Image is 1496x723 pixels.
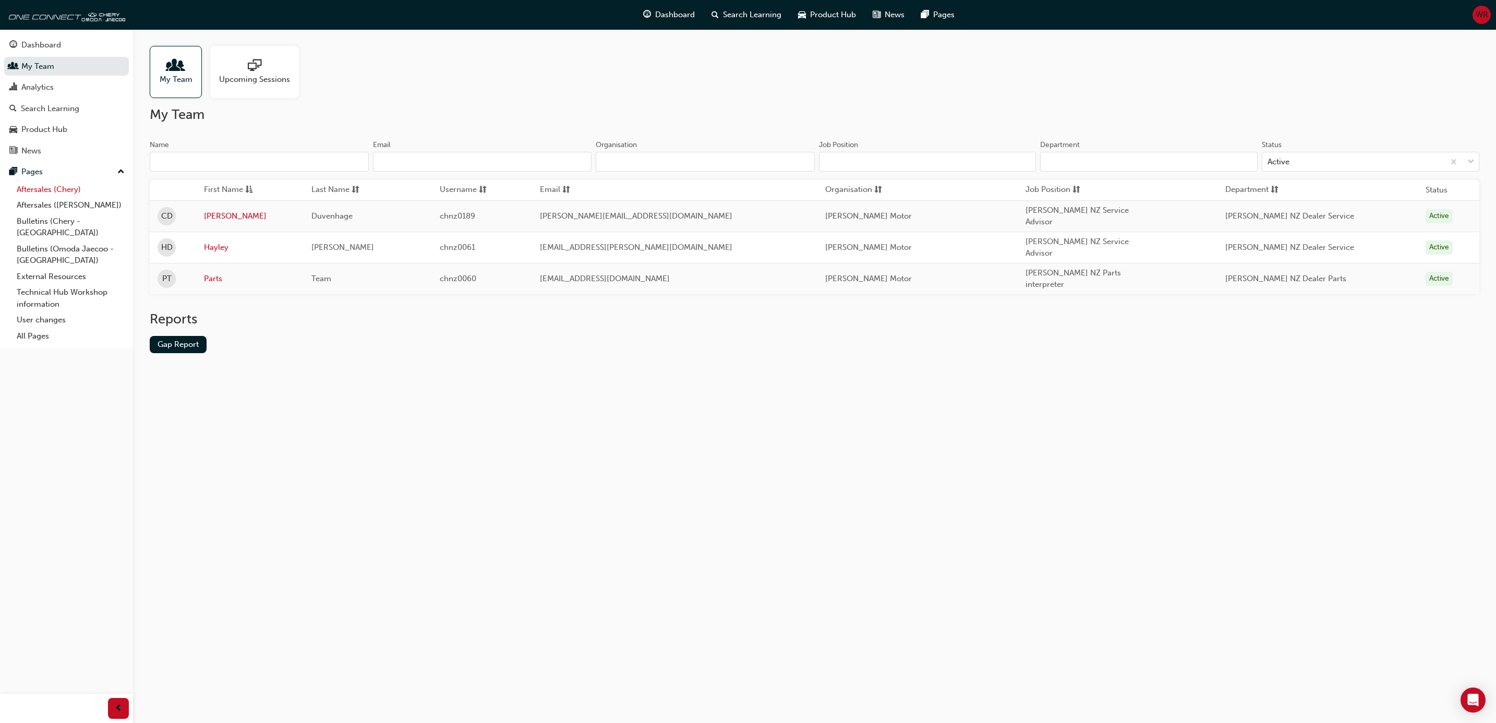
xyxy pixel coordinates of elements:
span: people-icon [9,62,17,71]
a: Bulletins (Chery - [GEOGRAPHIC_DATA]) [13,213,129,241]
span: car-icon [9,125,17,135]
div: Job Position [819,140,858,150]
input: Organisation [596,152,815,172]
a: Parts [204,273,296,285]
button: First Nameasc-icon [204,184,261,197]
a: oneconnect [5,4,125,25]
div: Name [150,140,169,150]
a: Search Learning [4,99,129,118]
div: Department [1040,140,1080,150]
div: Organisation [596,140,637,150]
a: Bulletins (Omoda Jaecoo - [GEOGRAPHIC_DATA]) [13,241,129,269]
span: sorting-icon [562,184,570,197]
span: HD [161,242,173,254]
span: Department [1225,184,1269,197]
span: [PERSON_NAME] NZ Dealer Parts [1225,274,1346,283]
div: Pages [21,166,43,178]
span: First Name [204,184,243,197]
span: search-icon [9,104,17,114]
button: Departmentsorting-icon [1225,184,1283,197]
span: sorting-icon [1072,184,1080,197]
a: pages-iconPages [913,4,963,26]
span: Organisation [825,184,872,197]
h2: My Team [150,106,1479,123]
span: Username [440,184,477,197]
span: [PERSON_NAME] NZ Service Advisor [1026,237,1129,258]
span: [PERSON_NAME] Motor [825,211,912,221]
div: Dashboard [21,39,61,51]
input: Department [1040,152,1258,172]
a: News [4,141,129,161]
button: WR [1473,6,1491,24]
span: [PERSON_NAME] NZ Dealer Service [1225,243,1354,252]
span: [EMAIL_ADDRESS][PERSON_NAME][DOMAIN_NAME] [540,243,732,252]
a: External Resources [13,269,129,285]
a: car-iconProduct Hub [790,4,864,26]
button: Usernamesorting-icon [440,184,497,197]
span: [PERSON_NAME] NZ Dealer Service [1225,211,1354,221]
button: DashboardMy TeamAnalyticsSearch LearningProduct HubNews [4,33,129,162]
span: [PERSON_NAME] Motor [825,274,912,283]
button: Emailsorting-icon [540,184,597,197]
span: chnz0189 [440,211,475,221]
div: Email [373,140,391,150]
div: Status [1262,140,1282,150]
button: Pages [4,162,129,182]
span: chnz0061 [440,243,475,252]
span: Upcoming Sessions [219,74,290,86]
span: PT [162,273,172,285]
span: Last Name [311,184,349,197]
a: Aftersales (Chery) [13,182,129,198]
h2: Reports [150,311,1479,328]
a: news-iconNews [864,4,913,26]
a: All Pages [13,328,129,344]
span: search-icon [711,8,719,21]
span: sorting-icon [1271,184,1278,197]
span: news-icon [9,147,17,156]
span: guage-icon [9,41,17,50]
span: pages-icon [921,8,929,21]
span: CD [161,210,173,222]
input: Name [150,152,369,172]
span: guage-icon [643,8,651,21]
span: chart-icon [9,83,17,92]
span: [EMAIL_ADDRESS][DOMAIN_NAME] [540,274,670,283]
span: car-icon [798,8,806,21]
a: search-iconSearch Learning [703,4,790,26]
span: sessionType_ONLINE_URL-icon [248,59,261,74]
div: Product Hub [21,124,67,136]
input: Job Position [819,152,1036,172]
div: Search Learning [21,103,79,115]
span: sorting-icon [874,184,882,197]
span: Email [540,184,560,197]
span: sorting-icon [352,184,359,197]
span: [PERSON_NAME] Motor [825,243,912,252]
a: [PERSON_NAME] [204,210,296,222]
a: User changes [13,312,129,328]
span: Product Hub [810,9,856,21]
div: Active [1426,272,1453,286]
span: [PERSON_NAME] [311,243,374,252]
div: News [21,145,41,157]
div: Open Intercom Messenger [1461,688,1486,713]
span: up-icon [117,165,125,179]
span: My Team [160,74,192,86]
span: Search Learning [723,9,781,21]
span: chnz0060 [440,274,476,283]
span: news-icon [873,8,880,21]
div: Active [1426,240,1453,255]
a: Upcoming Sessions [210,46,307,98]
span: Job Position [1026,184,1070,197]
span: News [885,9,904,21]
a: guage-iconDashboard [635,4,703,26]
a: Hayley [204,242,296,254]
input: Email [373,152,592,172]
span: Duvenhage [311,211,353,221]
span: pages-icon [9,167,17,177]
a: Gap Report [150,336,207,353]
a: Aftersales ([PERSON_NAME]) [13,197,129,213]
a: My Team [150,46,210,98]
span: Team [311,274,331,283]
span: asc-icon [245,184,253,197]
